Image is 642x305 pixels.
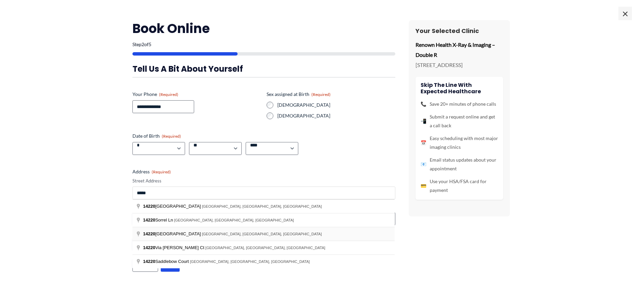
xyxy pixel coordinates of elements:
span: (Required) [162,134,181,139]
p: [STREET_ADDRESS] [416,60,503,70]
li: Use your HSA/FSA card for payment [421,177,498,195]
span: [GEOGRAPHIC_DATA], [GEOGRAPHIC_DATA], [GEOGRAPHIC_DATA] [202,204,322,208]
span: 2 [142,41,144,47]
span: 📧 [421,160,426,169]
span: [GEOGRAPHIC_DATA] [143,231,202,236]
h2: Book Online [132,20,395,37]
legend: Sex assigned at Birth [267,91,331,98]
span: 14220 [143,204,155,209]
li: Email status updates about your appointment [421,156,498,173]
span: 5 [149,41,151,47]
li: Easy scheduling with most major imaging clinics [421,134,498,151]
h3: Your Selected Clinic [416,27,503,35]
span: [GEOGRAPHIC_DATA], [GEOGRAPHIC_DATA], [GEOGRAPHIC_DATA] [205,246,325,250]
span: 14220 [143,231,155,236]
label: Street Address [132,178,395,184]
label: Your Phone [132,91,261,98]
span: [GEOGRAPHIC_DATA], [GEOGRAPHIC_DATA], [GEOGRAPHIC_DATA] [190,260,310,264]
span: Saddlebow Court [143,259,190,264]
span: × [618,7,632,20]
h3: Tell us a bit about yourself [132,64,395,74]
span: [GEOGRAPHIC_DATA], [GEOGRAPHIC_DATA], [GEOGRAPHIC_DATA] [174,218,294,222]
span: [GEOGRAPHIC_DATA], [GEOGRAPHIC_DATA], [GEOGRAPHIC_DATA] [202,232,322,236]
span: 📲 [421,117,426,126]
span: 14220 [143,259,155,264]
span: 💳 [421,181,426,190]
span: Via [PERSON_NAME] Ct [143,245,206,250]
label: [DEMOGRAPHIC_DATA] [277,102,395,108]
span: [GEOGRAPHIC_DATA] [143,204,202,209]
span: (Required) [159,92,178,97]
li: Save 20+ minutes of phone calls [421,100,498,108]
h4: Skip the line with Expected Healthcare [421,82,498,95]
span: 14220 [143,245,155,250]
li: Submit a request online and get a call back [421,112,498,130]
p: Step of [132,42,395,47]
span: 📞 [421,100,426,108]
legend: Date of Birth [132,133,181,139]
legend: Address [132,168,171,175]
span: 📅 [421,138,426,147]
p: Renown Health X-Ray & Imaging – Double R [416,40,503,60]
span: Sorrel Ln [143,217,174,223]
span: 14220 [143,217,155,223]
span: (Required) [311,92,331,97]
span: (Required) [152,169,171,174]
label: [DEMOGRAPHIC_DATA] [277,112,395,119]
